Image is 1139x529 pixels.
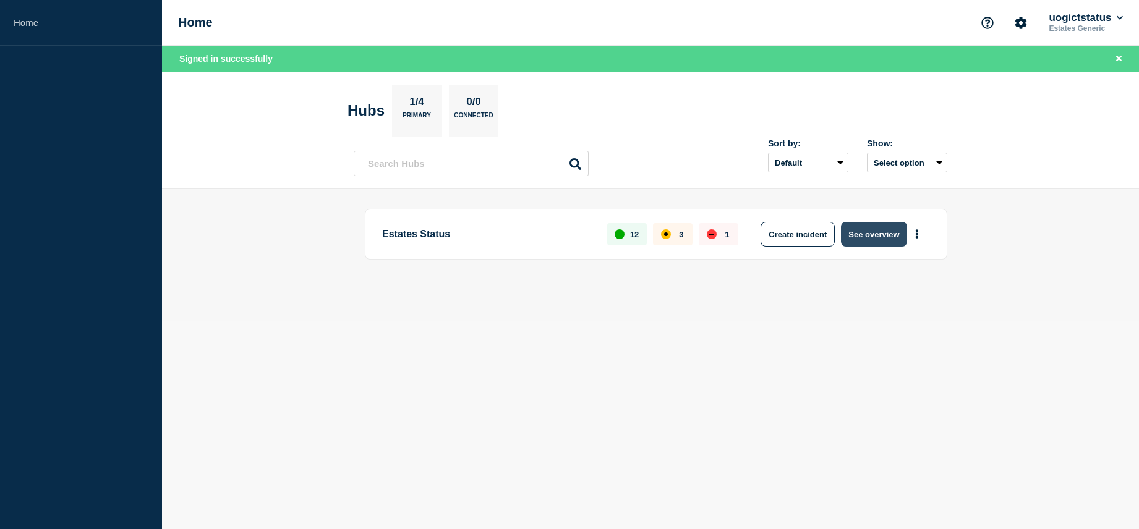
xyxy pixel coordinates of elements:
[1046,12,1125,24] button: uogictstatus
[462,96,486,112] p: 0/0
[661,229,671,239] div: affected
[867,153,947,172] button: Select option
[348,102,385,119] h2: Hubs
[1046,24,1125,33] p: Estates Generic
[975,10,1000,36] button: Support
[725,230,729,239] p: 1
[679,230,683,239] p: 3
[1111,52,1127,66] button: Close banner
[454,112,493,125] p: Connected
[768,153,848,172] select: Sort by
[841,222,907,247] button: See overview
[354,151,589,176] input: Search Hubs
[761,222,835,247] button: Create incident
[909,223,925,246] button: More actions
[615,229,625,239] div: up
[867,138,947,148] div: Show:
[178,15,213,30] h1: Home
[768,138,848,148] div: Sort by:
[179,54,273,64] span: Signed in successfully
[405,96,429,112] p: 1/4
[630,230,639,239] p: 12
[382,222,593,247] p: Estates Status
[1008,10,1034,36] button: Account settings
[403,112,431,125] p: Primary
[707,229,717,239] div: down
